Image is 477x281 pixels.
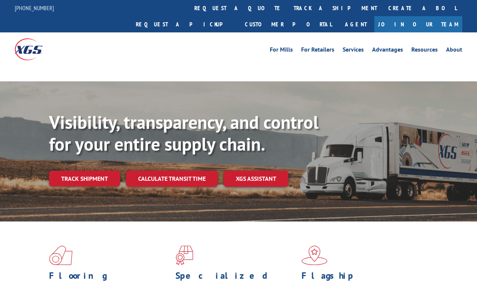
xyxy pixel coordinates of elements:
a: Services [343,47,364,55]
a: XGS ASSISTANT [224,171,288,187]
a: For Mills [270,47,293,55]
a: Customer Portal [239,16,337,32]
img: xgs-icon-total-supply-chain-intelligence-red [49,246,72,265]
img: xgs-icon-focused-on-flooring-red [175,246,193,265]
a: For Retailers [301,47,334,55]
a: About [446,47,462,55]
a: Request a pickup [130,16,239,32]
a: Agent [337,16,374,32]
img: xgs-icon-flagship-distribution-model-red [302,246,328,265]
b: Visibility, transparency, and control for your entire supply chain. [49,110,319,156]
a: Advantages [372,47,403,55]
a: [PHONE_NUMBER] [15,4,54,12]
a: Track shipment [49,171,120,186]
a: Calculate transit time [126,171,218,187]
a: Join Our Team [374,16,462,32]
a: Resources [411,47,438,55]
